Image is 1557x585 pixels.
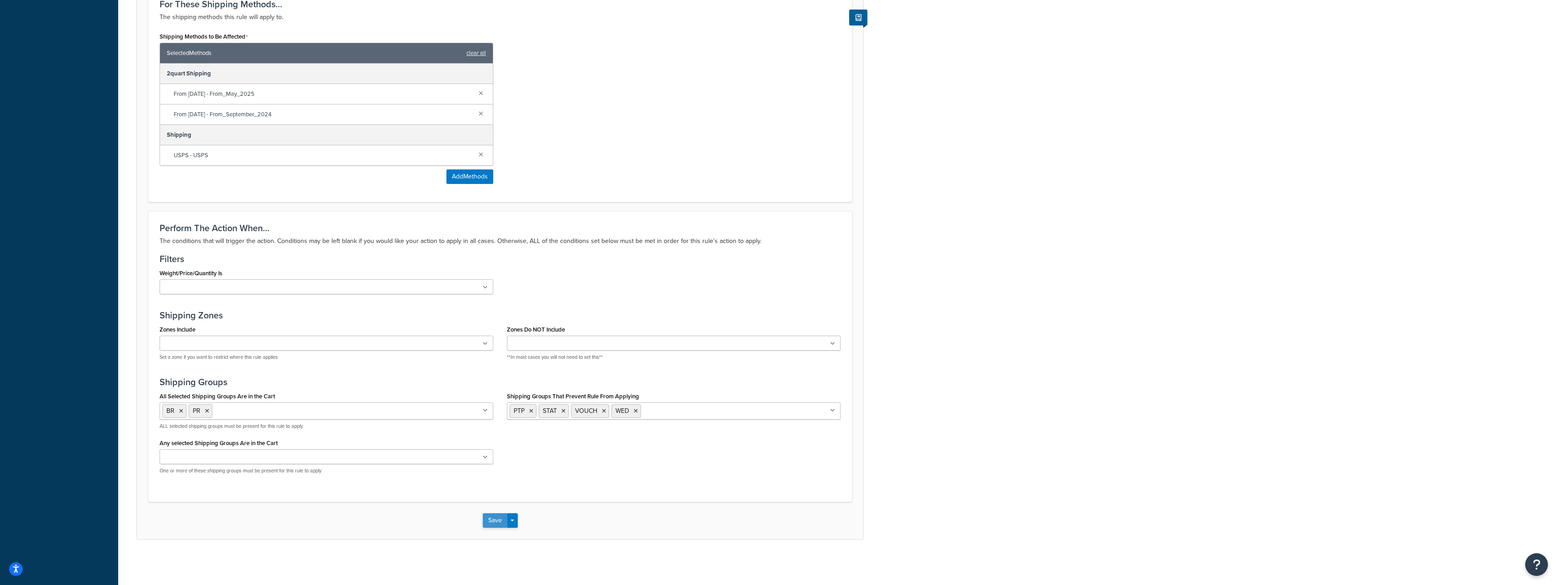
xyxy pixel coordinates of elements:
[160,254,841,264] h3: Filters
[543,406,557,416] span: STAT
[160,440,278,446] label: Any selected Shipping Groups Are in the Cart
[160,326,195,333] label: Zones Include
[160,393,275,400] label: All Selected Shipping Groups Are in the Cart
[616,406,629,416] span: WED
[174,108,471,121] span: From [DATE] - From_September_2024
[160,33,248,40] label: Shipping Methods to Be Affected
[160,223,841,233] h3: Perform The Action When...
[160,12,841,23] p: The shipping methods this rule will apply to.
[466,47,486,59] a: clear all
[167,47,462,59] span: Selected Methods
[446,169,493,184] button: AddMethods
[514,406,525,416] span: PTP
[575,406,597,416] span: VOUCH
[849,10,867,25] button: Show Help Docs
[166,406,175,416] span: BR
[160,354,493,361] p: Set a zone if you want to restrict where this rule applies
[160,377,841,387] h3: Shipping Groups
[160,423,493,430] p: ALL selected shipping groups must be present for this rule to apply
[507,354,841,361] p: **In most cases you will not need to set this**
[1525,553,1548,576] button: Open Resource Center
[193,406,200,416] span: PR
[160,310,841,320] h3: Shipping Zones
[160,64,493,84] div: 2quart Shipping
[160,270,222,277] label: Weight/Price/Quantity Is
[507,326,565,333] label: Zones Do NOT Include
[160,236,841,247] p: The conditions that will trigger the action. Conditions may be left blank if you would like your ...
[174,88,471,100] span: From [DATE] - From_May_2025
[483,513,507,528] button: Save
[160,125,493,145] div: Shipping
[160,467,493,474] p: One or more of these shipping groups must be present for this rule to apply
[174,149,471,162] span: USPS - USPS
[507,393,639,400] label: Shipping Groups That Prevent Rule From Applying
